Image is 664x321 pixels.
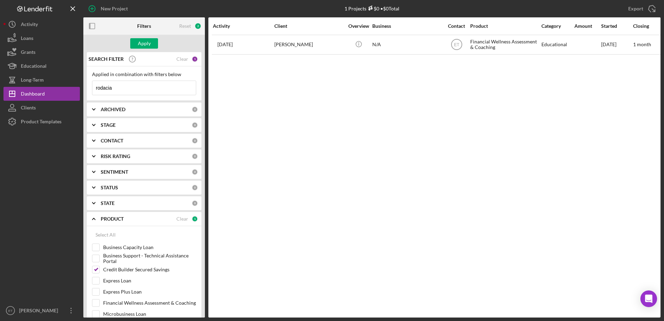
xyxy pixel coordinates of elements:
[192,138,198,144] div: 0
[21,59,47,75] div: Educational
[192,56,198,62] div: 1
[101,200,115,206] b: STATE
[346,23,372,29] div: Overview
[83,2,135,16] button: New Project
[103,277,196,284] label: Express Loan
[541,23,574,29] div: Category
[192,169,198,175] div: 0
[96,228,116,242] div: Select All
[103,311,196,318] label: Microbusiness Loan
[8,309,13,313] text: ET
[17,304,63,319] div: [PERSON_NAME]
[21,101,36,116] div: Clients
[130,38,158,49] button: Apply
[176,56,188,62] div: Clear
[3,45,80,59] button: Grants
[92,72,196,77] div: Applied in combination with filters below
[192,216,198,222] div: 1
[217,42,233,47] time: 2025-09-04 19:06
[274,23,344,29] div: Client
[633,41,651,47] time: 1 month
[192,184,198,191] div: 0
[192,153,198,159] div: 0
[372,35,442,54] div: N/A
[192,122,198,128] div: 0
[21,17,38,33] div: Activity
[176,216,188,222] div: Clear
[640,290,657,307] div: Open Intercom Messenger
[101,2,128,16] div: New Project
[101,138,123,143] b: CONTACT
[366,6,379,11] div: $0
[103,255,196,262] label: Business Support - Technical Assistance Portal
[103,266,196,273] label: Credit Builder Secured Savings
[3,17,80,31] button: Activity
[443,23,470,29] div: Contact
[92,228,119,242] button: Select All
[628,2,643,16] div: Export
[621,2,661,16] button: Export
[101,216,124,222] b: PRODUCT
[3,101,80,115] button: Clients
[3,59,80,73] button: Educational
[101,169,128,175] b: SENTIMENT
[21,73,44,89] div: Long-Term
[372,23,442,29] div: Business
[3,115,80,129] button: Product Templates
[541,35,574,54] div: Educational
[470,35,540,54] div: Financial Wellness Assessment & Coaching
[454,42,459,47] text: ET
[213,23,274,29] div: Activity
[137,23,151,29] b: Filters
[101,107,125,112] b: ARCHIVED
[3,304,80,318] button: ET[PERSON_NAME]
[89,56,124,62] b: SEARCH FILTER
[21,87,45,102] div: Dashboard
[138,38,151,49] div: Apply
[103,288,196,295] label: Express Plus Loan
[101,185,118,190] b: STATUS
[21,45,35,61] div: Grants
[345,6,399,11] div: 1 Projects • $0 Total
[103,299,196,306] label: Financial Wellness Assessment & Coaching
[274,35,344,54] div: [PERSON_NAME]
[3,31,80,45] button: Loans
[179,23,191,29] div: Reset
[101,122,116,128] b: STAGE
[3,73,80,87] button: Long-Term
[470,23,540,29] div: Product
[601,23,632,29] div: Started
[601,35,632,54] div: [DATE]
[21,115,61,130] div: Product Templates
[574,23,600,29] div: Amount
[21,31,33,47] div: Loans
[194,23,201,30] div: 2
[101,154,130,159] b: RISK RATING
[192,200,198,206] div: 0
[192,106,198,113] div: 0
[3,87,80,101] button: Dashboard
[103,244,196,251] label: Business Capacity Loan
